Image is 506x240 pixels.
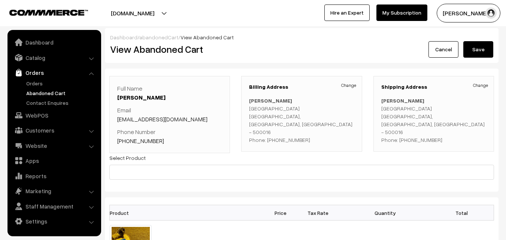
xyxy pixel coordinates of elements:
a: Hire an Expert [324,4,370,21]
a: Settings [9,215,99,228]
p: Full Name [117,84,222,102]
a: [PHONE_NUMBER] [117,137,164,145]
a: My Subscription [376,4,427,21]
img: COMMMERCE [9,10,88,15]
a: abandonedCart [139,34,178,40]
th: Total [434,205,472,221]
h2: View Abandoned Cart [110,43,296,55]
a: Abandoned Cart [24,89,99,97]
th: Product [110,205,156,221]
p: Email [117,106,222,124]
div: / / [110,33,493,41]
a: COMMMERCE [9,7,75,16]
a: Dashboard [110,34,137,40]
a: Staff Management [9,200,99,213]
th: Price [262,205,299,221]
p: [GEOGRAPHIC_DATA] [GEOGRAPHIC_DATA], [GEOGRAPHIC_DATA], [GEOGRAPHIC_DATA] - 500016 Phone: [PHONE_... [381,97,486,144]
a: Apps [9,154,99,167]
a: Dashboard [9,36,99,49]
a: WebPOS [9,109,99,122]
label: Select Product [109,154,146,162]
th: Quantity [337,205,434,221]
a: Marketing [9,184,99,198]
h3: Billing Address [249,84,354,90]
a: Contact Enquires [24,99,99,107]
p: Phone Number [117,127,222,145]
span: View Abandoned Cart [181,34,234,40]
a: Change [473,82,488,89]
a: Reports [9,169,99,183]
b: [PERSON_NAME] [249,97,292,104]
a: [EMAIL_ADDRESS][DOMAIN_NAME] [117,115,207,123]
a: Cancel [428,41,458,58]
a: Website [9,139,99,152]
button: Save [463,41,493,58]
a: Orders [9,66,99,79]
img: user [485,7,497,19]
a: Orders [24,79,99,87]
button: [PERSON_NAME] [437,4,500,22]
b: [PERSON_NAME] [381,97,424,104]
a: [PERSON_NAME] [117,94,166,101]
p: [GEOGRAPHIC_DATA] [GEOGRAPHIC_DATA], [GEOGRAPHIC_DATA], [GEOGRAPHIC_DATA] - 500016 Phone: [PHONE_... [249,97,354,144]
a: Change [341,82,356,89]
h3: Shipping Address [381,84,486,90]
a: Customers [9,124,99,137]
th: Tax Rate [299,205,337,221]
button: [DOMAIN_NAME] [85,4,181,22]
a: Catalog [9,51,99,64]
